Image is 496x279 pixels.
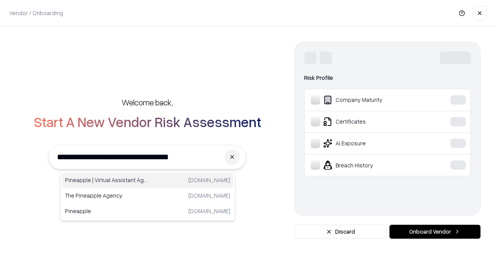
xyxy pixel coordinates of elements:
div: Suggestions [60,170,235,221]
div: Breach History [311,160,427,170]
div: AI Exposure [311,139,427,148]
div: Certificates [311,117,427,126]
div: Company Maturity [311,95,427,105]
p: [DOMAIN_NAME] [188,207,230,215]
p: The Pineapple Agency [65,191,148,200]
p: [DOMAIN_NAME] [188,176,230,184]
button: Onboard Vendor [389,225,480,239]
p: [DOMAIN_NAME] [188,191,230,200]
p: Pineapple | Virtual Assistant Agency [65,176,148,184]
div: Risk Profile [304,73,471,83]
p: Pineapple [65,207,148,215]
p: Vendor / Onboarding [9,9,63,17]
h5: Welcome back, [122,97,173,108]
h2: Start A New Vendor Risk Assessment [34,114,261,129]
button: Discard [294,225,386,239]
